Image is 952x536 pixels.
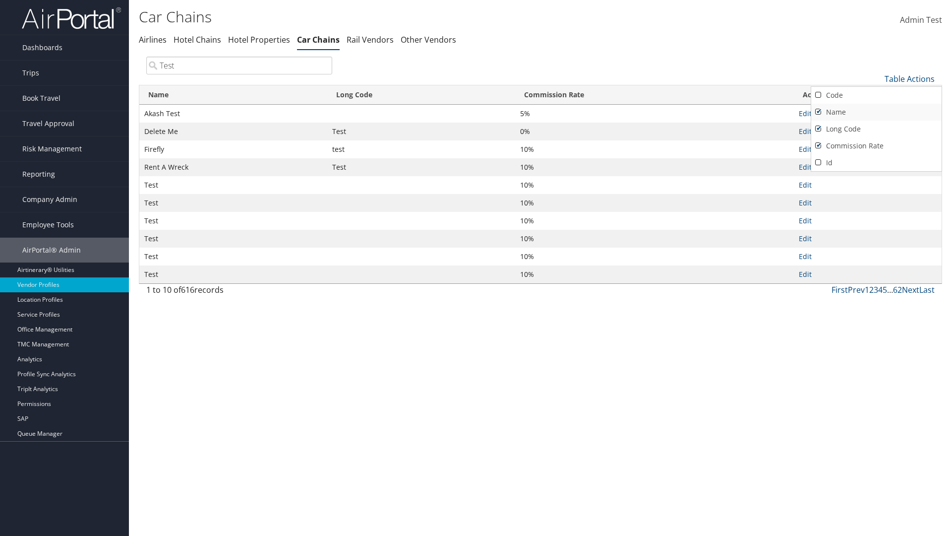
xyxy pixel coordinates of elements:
a: Name [811,104,942,121]
span: AirPortal® Admin [22,238,81,263]
a: Commission Rate [811,137,942,154]
img: airportal-logo.png [22,6,121,30]
a: Code [811,87,942,104]
span: Company Admin [22,187,77,212]
span: Travel Approval [22,111,74,136]
span: Reporting [22,162,55,187]
span: Employee Tools [22,212,74,237]
span: Book Travel [22,86,60,111]
a: Long Code [811,121,942,137]
a: Id [811,154,942,171]
span: Dashboards [22,35,62,60]
span: Trips [22,61,39,85]
span: Risk Management [22,136,82,161]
